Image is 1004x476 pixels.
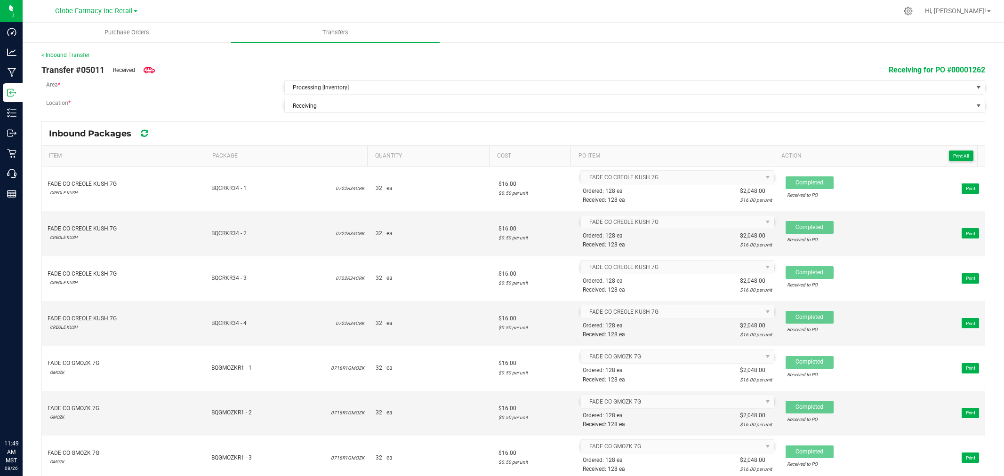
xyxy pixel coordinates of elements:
[386,408,393,417] span: ea
[740,456,772,465] div: $2,048.00
[386,229,393,238] span: ea
[498,368,569,377] div: $0.50 per unit
[48,449,200,458] div: FADE CO GMOZK 7G
[211,408,330,417] span: BQGMOZKR1 - 2
[786,445,834,458] button: Completed
[966,321,975,326] span: Print
[889,65,985,74] span: Receiving for PO #00001262
[953,153,969,159] span: Print All
[23,23,231,42] a: Purchase Orders
[786,401,834,413] button: Completed
[7,68,16,77] inline-svg: Manufacturing
[583,420,625,429] div: Received: 128 ea
[376,229,382,238] span: 32
[92,28,162,37] span: Purchase Orders
[7,27,16,37] inline-svg: Dashboard
[386,364,393,373] span: ea
[583,240,625,249] div: Received: 128 ea
[376,184,382,193] span: 32
[48,270,200,278] div: FADE CO CREOLE KUSH 7G
[7,88,16,97] inline-svg: Inbound
[211,453,330,462] span: BQGMOZKR1 - 3
[7,169,16,178] inline-svg: Call Center
[498,314,569,323] div: $16.00
[925,7,986,15] span: Hi, [PERSON_NAME]!
[583,187,625,196] div: Ordered: 128 ea
[376,274,382,283] span: 32
[7,189,16,198] inline-svg: Reports
[787,235,832,244] div: Received to PO
[55,7,133,15] span: Globe Farmacy Inc Retail
[49,126,164,142] div: Inbound Packages
[367,146,489,167] th: Quantity
[293,84,349,91] span: Processing [Inventory]
[795,224,823,230] span: Completed
[498,404,569,413] div: $16.00
[781,150,973,161] span: Action
[962,452,979,463] button: Print
[498,278,569,287] div: $0.50 per unit
[46,81,60,88] span: Area
[376,408,382,417] span: 32
[966,410,975,415] span: Print
[740,277,772,286] div: $2,048.00
[211,184,335,193] span: BQCRKR34 - 1
[4,439,18,465] p: 11:49 AM MST
[498,359,569,368] div: $16.00
[386,453,393,462] span: ea
[48,224,200,233] div: FADE CO CREOLE KUSH 7G
[962,183,979,194] button: Print
[498,189,569,198] div: $0.50 per unit
[787,325,832,334] div: Received to PO
[966,455,975,460] span: Print
[498,224,569,233] div: $16.00
[211,274,335,283] span: BQCRKR34 - 3
[498,323,569,332] div: $0.50 per unit
[583,456,625,465] div: Ordered: 128 ea
[50,368,200,377] div: GMOZK
[7,128,16,138] inline-svg: Outbound
[740,286,772,294] div: $16.00 per unit
[962,318,979,328] button: Print
[498,270,569,278] div: $16.00
[902,7,914,16] div: Manage settings
[570,146,774,167] th: PO Item
[795,179,823,186] span: Completed
[740,321,772,330] div: $2,048.00
[386,319,393,328] span: ea
[583,196,625,205] div: Received: 128 ea
[336,184,364,193] div: 0722R34CRK
[41,52,89,58] a: < Inbound Transfer
[498,233,569,242] div: $0.50 per unit
[966,186,975,191] span: Print
[740,187,772,196] div: $2,048.00
[787,460,832,468] div: Received to PO
[4,465,18,472] p: 08/26
[962,363,979,373] button: Print
[50,233,200,242] div: CREOLE KUSH
[962,273,979,284] button: Print
[740,240,772,249] div: $16.00 per unit
[113,66,135,74] span: Received
[310,28,361,37] span: Transfers
[583,231,625,240] div: Ordered: 128 ea
[41,63,104,76] span: Transfer #05011
[336,229,364,238] div: 0722R34CRK
[498,458,569,467] div: $0.50 per unit
[786,311,834,324] button: Completed
[740,366,772,375] div: $2,048.00
[583,411,625,420] div: Ordered: 128 ea
[583,330,625,339] div: Received: 128 ea
[9,401,38,429] iframe: Resource center
[740,420,772,429] div: $16.00 per unit
[331,453,364,462] div: 0718R1GMOZK
[740,330,772,339] div: $16.00 per unit
[786,266,834,279] button: Completed
[50,413,200,422] div: GMOZK
[48,359,200,368] div: FADE CO GMOZK 7G
[48,314,200,323] div: FADE CO CREOLE KUSH 7G
[489,146,570,167] th: Cost
[205,146,368,167] th: Package
[48,404,200,413] div: FADE CO GMOZK 7G
[7,48,16,57] inline-svg: Analytics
